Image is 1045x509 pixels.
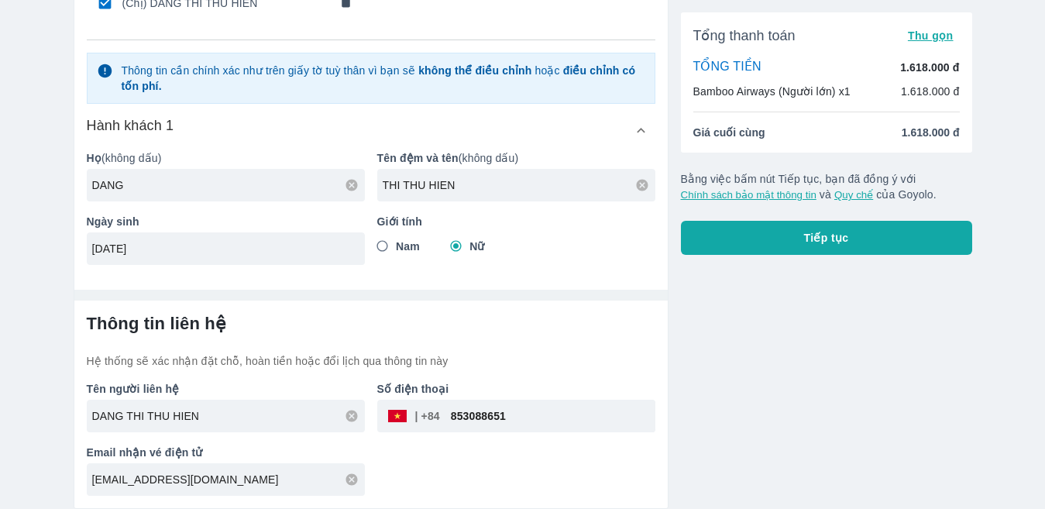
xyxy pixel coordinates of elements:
button: Chính sách bảo mật thông tin [681,189,816,201]
p: 1.618.000 đ [901,84,960,99]
span: Tổng thanh toán [693,26,796,45]
p: 1.618.000 đ [900,60,959,75]
h6: Thông tin liên hệ [87,313,655,335]
p: Bằng việc bấm nút Tiếp tục, bạn đã đồng ý với và của Goyolo. [681,171,972,202]
h6: Hành khách 1 [87,116,174,135]
b: Số điện thoại [377,383,449,395]
b: Email nhận vé điện tử [87,446,203,459]
span: 1.618.000 đ [902,125,960,140]
b: Tên người liên hệ [87,383,180,395]
strong: không thể điều chỉnh [418,64,531,77]
p: Ngày sinh [87,214,365,229]
span: Nữ [469,239,484,254]
p: Giới tính [377,214,655,229]
p: (không dấu) [377,150,655,166]
button: Tiếp tục [681,221,972,255]
span: Thu gọn [908,29,954,42]
button: Quy chế [834,189,873,201]
p: Hệ thống sẽ xác nhận đặt chỗ, hoàn tiền hoặc đổi lịch qua thông tin này [87,353,655,369]
b: Họ [87,152,101,164]
span: Nam [396,239,420,254]
span: Giá cuối cùng [693,125,765,140]
b: Tên đệm và tên [377,152,459,164]
p: Thông tin cần chính xác như trên giấy tờ tuỳ thân vì bạn sẽ hoặc [121,63,645,94]
p: Bamboo Airways (Người lớn) x1 [693,84,851,99]
input: Ví dụ: VAN A [383,177,655,193]
input: Ví dụ: abc@gmail.com [92,472,365,487]
p: (không dấu) [87,150,365,166]
input: Ví dụ: NGUYEN [92,177,365,193]
span: Tiếp tục [804,230,849,246]
button: Thu gọn [902,25,960,46]
input: Ví dụ: 31/12/1990 [92,241,349,256]
p: TỔNG TIỀN [693,59,761,76]
input: Ví dụ: NGUYEN VAN A [92,408,365,424]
